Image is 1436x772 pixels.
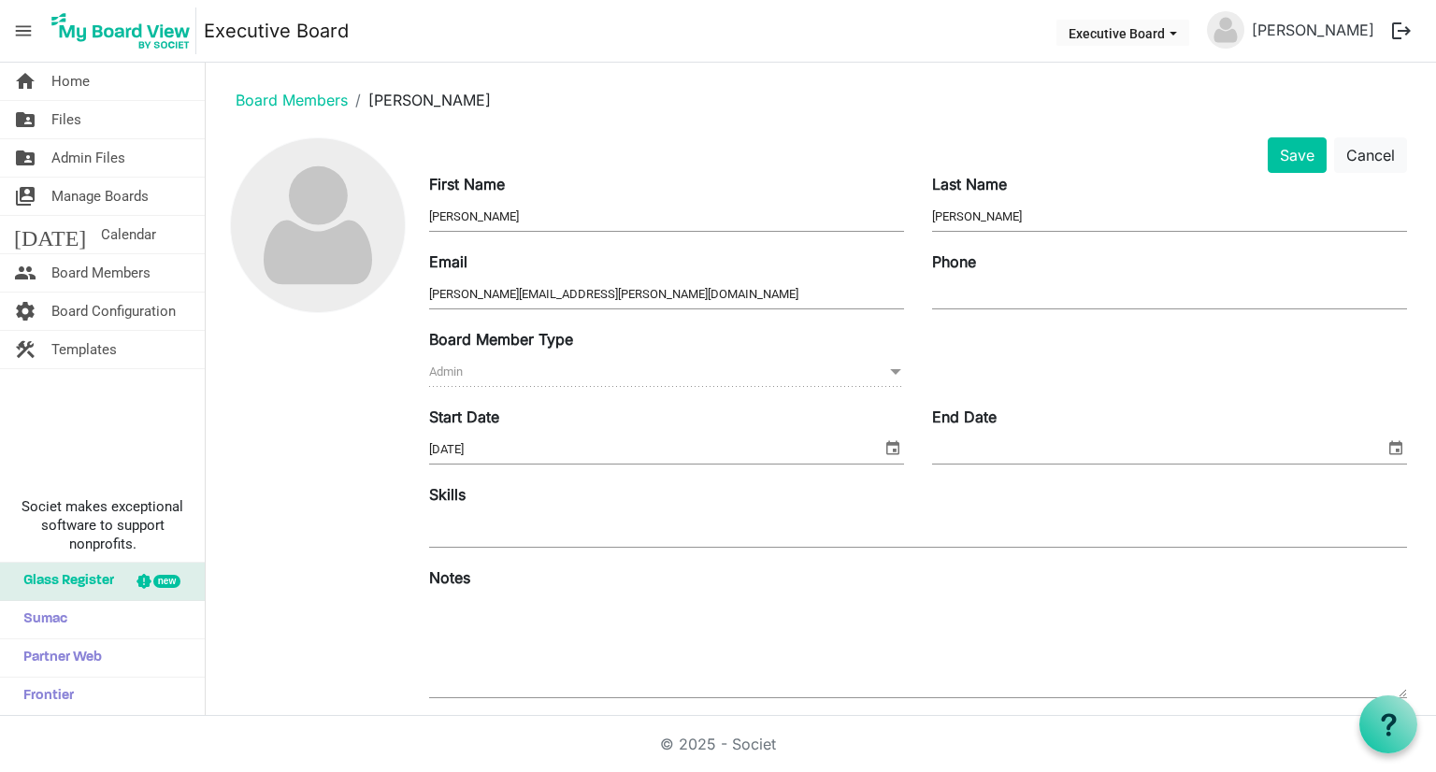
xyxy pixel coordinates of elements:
div: new [153,575,180,588]
span: select [882,436,904,460]
span: Admin Files [51,139,125,177]
img: no-profile-picture.svg [231,138,405,312]
li: [PERSON_NAME] [348,89,491,111]
span: select [1385,436,1407,460]
label: Skills [429,483,466,506]
span: Home [51,63,90,100]
span: menu [6,13,41,49]
span: Sumac [14,601,67,638]
span: Manage Boards [51,178,149,215]
span: folder_shared [14,101,36,138]
span: Templates [51,331,117,368]
span: Frontier [14,678,74,715]
span: people [14,254,36,292]
span: folder_shared [14,139,36,177]
label: First Name [429,173,505,195]
label: Board Member Type [429,328,573,350]
span: [DATE] [14,216,86,253]
label: End Date [932,406,997,428]
button: logout [1382,11,1421,50]
span: Societ makes exceptional software to support nonprofits. [8,497,196,553]
button: Save [1268,137,1327,173]
span: Files [51,101,81,138]
img: My Board View Logo [46,7,196,54]
span: home [14,63,36,100]
label: Email [429,250,467,273]
button: Cancel [1334,137,1407,173]
span: Glass Register [14,563,114,600]
a: Board Members [236,91,348,109]
span: Board Configuration [51,293,176,330]
button: Executive Board dropdownbutton [1056,20,1189,46]
span: settings [14,293,36,330]
label: Notes [429,566,470,589]
span: switch_account [14,178,36,215]
a: [PERSON_NAME] [1244,11,1382,49]
img: no-profile-picture.svg [1207,11,1244,49]
span: Board Members [51,254,151,292]
a: My Board View Logo [46,7,204,54]
a: Executive Board [204,12,349,50]
span: Calendar [101,216,156,253]
label: Start Date [429,406,499,428]
span: construction [14,331,36,368]
label: Last Name [932,173,1007,195]
a: © 2025 - Societ [660,735,776,753]
label: Phone [932,250,976,273]
span: Partner Web [14,639,102,677]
